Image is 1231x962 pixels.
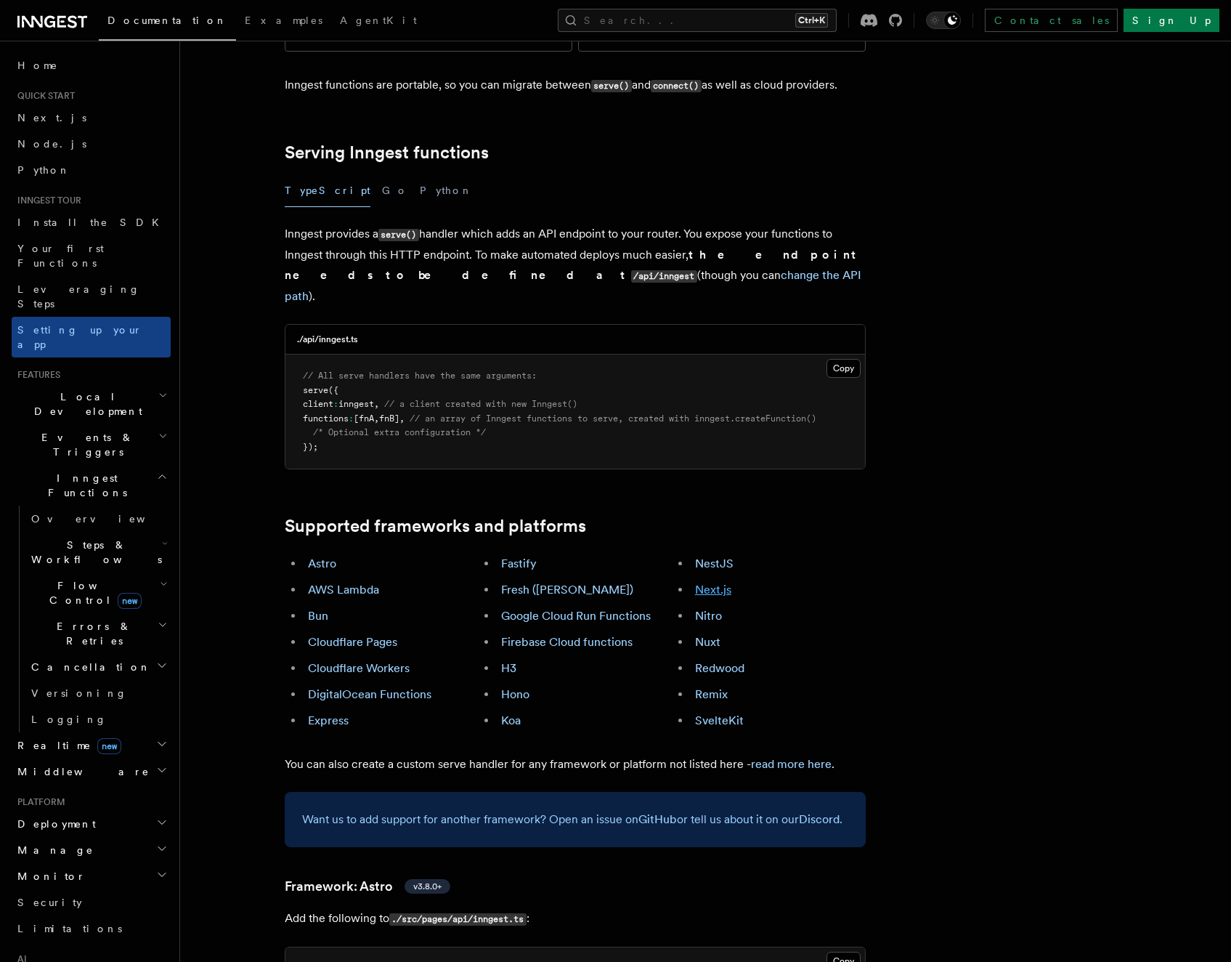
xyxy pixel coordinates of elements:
a: Supported frameworks and platforms [285,516,586,536]
a: GitHub [638,812,677,826]
span: [fnA [354,413,374,424]
span: Realtime [12,738,121,753]
a: Cloudflare Pages [308,635,397,649]
a: Limitations [12,915,171,942]
span: }); [303,442,318,452]
a: Next.js [695,583,731,597]
span: Inngest tour [12,195,81,206]
a: Nuxt [695,635,720,649]
button: Flow Controlnew [25,573,171,613]
span: Events & Triggers [12,430,158,459]
span: Your first Functions [17,243,104,269]
span: Middleware [12,764,150,779]
span: Versioning [31,687,127,699]
p: Inngest functions are portable, so you can migrate between and as well as cloud providers. [285,75,866,96]
button: Realtimenew [12,732,171,759]
code: connect() [651,80,702,92]
a: Node.js [12,131,171,157]
button: Toggle dark mode [926,12,961,29]
span: , [374,413,379,424]
span: Security [17,897,82,908]
span: v3.8.0+ [413,881,442,892]
a: Contact sales [985,9,1118,32]
span: Cancellation [25,660,151,674]
span: Logging [31,714,107,725]
code: ./src/pages/api/inngest.ts [389,913,527,926]
p: You can also create a custom serve handler for any framework or platform not listed here - . [285,754,866,775]
p: Want us to add support for another framework? Open an issue on or tell us about it on our . [302,809,848,830]
span: ({ [328,385,338,395]
div: Inngest Functions [12,506,171,732]
span: Examples [245,15,322,26]
a: Home [12,52,171,78]
a: Versioning [25,680,171,706]
span: Flow Control [25,578,160,607]
button: Manage [12,837,171,863]
kbd: Ctrl+K [795,13,828,28]
a: Security [12,889,171,915]
a: Install the SDK [12,209,171,235]
span: : [333,399,338,409]
a: Fresh ([PERSON_NAME]) [501,583,633,597]
a: Setting up your app [12,317,171,357]
span: Steps & Workflows [25,538,162,567]
a: Sign Up [1124,9,1219,32]
a: Nitro [695,609,722,623]
span: Deployment [12,817,96,831]
span: Monitor [12,869,86,884]
span: client [303,399,333,409]
a: Overview [25,506,171,532]
a: Remix [695,687,728,701]
span: : [349,413,354,424]
p: Inngest provides a handler which adds an API endpoint to your router. You expose your functions t... [285,224,866,307]
a: read more here [751,757,832,771]
code: /api/inngest [631,270,697,283]
span: , [399,413,405,424]
button: Middleware [12,759,171,785]
button: Inngest Functions [12,465,171,506]
span: Install the SDK [17,217,168,228]
span: Quick start [12,90,75,102]
a: Serving Inngest functions [285,142,489,163]
a: AWS Lambda [308,583,379,597]
a: Fastify [501,557,537,570]
span: Home [17,58,58,73]
a: Express [308,714,349,727]
button: Local Development [12,384,171,424]
span: , [374,399,379,409]
a: Next.js [12,105,171,131]
span: serve [303,385,328,395]
span: /* Optional extra configuration */ [313,427,486,437]
span: // All serve handlers have the same arguments: [303,371,537,381]
button: Go [382,174,408,207]
a: Logging [25,706,171,732]
span: Documentation [107,15,227,26]
a: Redwood [695,661,744,675]
span: Next.js [17,112,86,124]
a: Google Cloud Run Functions [501,609,651,623]
a: Your first Functions [12,235,171,276]
a: Framework: Astrov3.8.0+ [285,876,450,897]
span: Setting up your app [17,324,142,350]
a: Examples [236,4,331,39]
span: // an array of Inngest functions to serve, created with inngest.createFunction() [410,413,816,424]
a: Koa [501,714,521,727]
span: Features [12,369,60,381]
button: Python [420,174,473,207]
button: Monitor [12,863,171,889]
span: functions [303,413,349,424]
span: Leveraging Steps [17,283,140,310]
span: // a client created with new Inngest() [384,399,577,409]
button: TypeScript [285,174,370,207]
span: Overview [31,513,181,525]
a: Firebase Cloud functions [501,635,633,649]
a: H3 [501,661,516,675]
button: Cancellation [25,654,171,680]
span: Local Development [12,389,158,419]
a: Leveraging Steps [12,276,171,317]
button: Copy [826,359,861,378]
button: Events & Triggers [12,424,171,465]
span: Node.js [17,138,86,150]
a: Discord [799,812,840,826]
a: DigitalOcean Functions [308,687,431,701]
